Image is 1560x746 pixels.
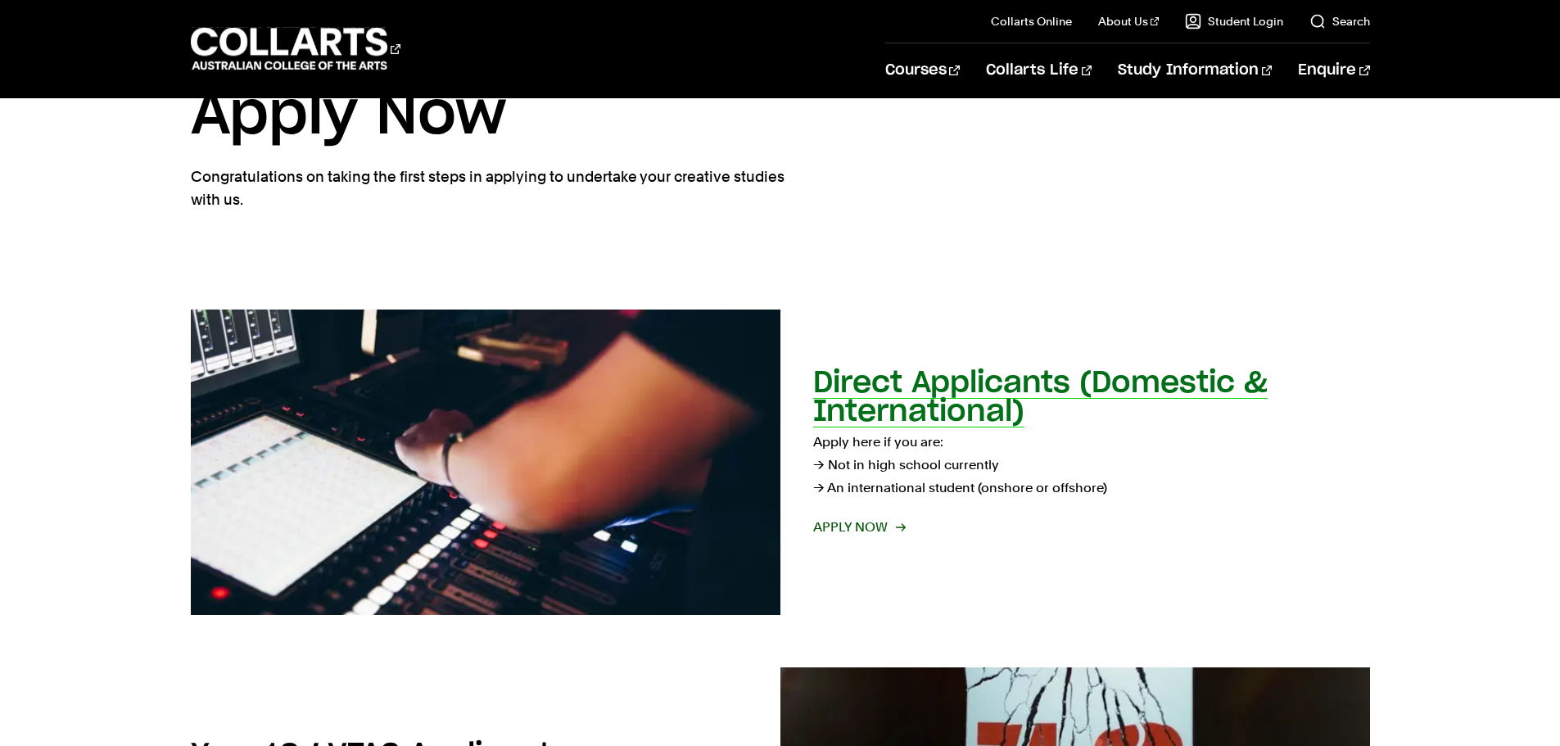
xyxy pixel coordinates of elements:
[1098,13,1159,29] a: About Us
[813,431,1370,500] p: Apply here if you are: → Not in high school currently → An international student (onshore or offs...
[1185,13,1283,29] a: Student Login
[813,368,1268,427] h2: Direct Applicants (Domestic & International)
[191,310,1370,615] a: Direct Applicants (Domestic & International) Apply here if you are:→ Not in high school currently...
[813,516,904,539] span: Apply now
[191,25,400,72] div: Go to homepage
[986,43,1092,97] a: Collarts Life
[1118,43,1272,97] a: Study Information
[191,79,1370,152] h1: Apply Now
[991,13,1072,29] a: Collarts Online
[1298,43,1369,97] a: Enquire
[1309,13,1370,29] a: Search
[191,165,789,211] p: Congratulations on taking the first steps in applying to undertake your creative studies with us.
[885,43,960,97] a: Courses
